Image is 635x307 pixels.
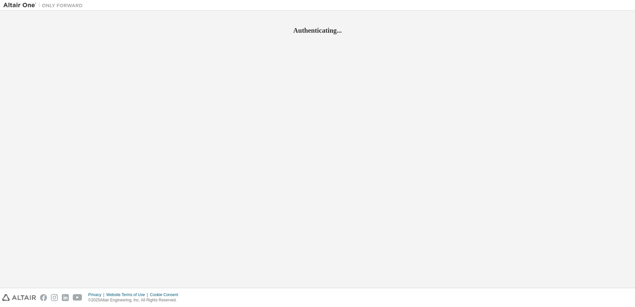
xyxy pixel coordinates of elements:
[62,294,69,301] img: linkedin.svg
[73,294,82,301] img: youtube.svg
[3,26,632,35] h2: Authenticating...
[88,297,182,303] p: © 2025 Altair Engineering, Inc. All Rights Reserved.
[51,294,58,301] img: instagram.svg
[2,294,36,301] img: altair_logo.svg
[88,292,106,297] div: Privacy
[106,292,150,297] div: Website Terms of Use
[150,292,182,297] div: Cookie Consent
[3,2,86,9] img: Altair One
[40,294,47,301] img: facebook.svg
